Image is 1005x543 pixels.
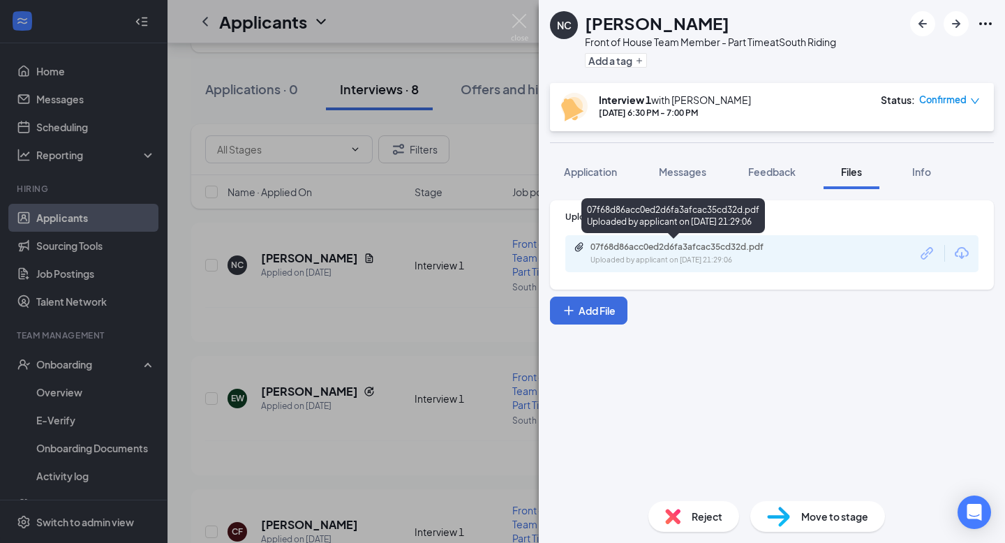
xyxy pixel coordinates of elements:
[564,165,617,178] span: Application
[912,165,931,178] span: Info
[977,15,994,32] svg: Ellipses
[801,509,868,524] span: Move to stage
[910,11,935,36] button: ArrowLeftNew
[585,53,647,68] button: PlusAdd a tag
[918,244,937,262] svg: Link
[574,241,585,253] svg: Paperclip
[590,241,786,253] div: 07f68d86acc0ed2d6fa3afcac35cd32d.pdf
[748,165,796,178] span: Feedback
[970,96,980,106] span: down
[599,93,751,107] div: with [PERSON_NAME]
[590,255,800,266] div: Uploaded by applicant on [DATE] 21:29:06
[599,107,751,119] div: [DATE] 6:30 PM - 7:00 PM
[585,35,836,49] div: Front of House Team Member - Part Time at South Riding
[562,304,576,318] svg: Plus
[585,11,729,35] h1: [PERSON_NAME]
[565,211,978,223] div: Upload Resume
[550,297,627,325] button: Add FilePlus
[557,18,572,32] div: NC
[914,15,931,32] svg: ArrowLeftNew
[881,93,915,107] div: Status :
[841,165,862,178] span: Files
[958,496,991,529] div: Open Intercom Messenger
[953,245,970,262] svg: Download
[948,15,965,32] svg: ArrowRight
[635,57,643,65] svg: Plus
[599,94,651,106] b: Interview 1
[692,509,722,524] span: Reject
[659,165,706,178] span: Messages
[581,198,765,233] div: 07f68d86acc0ed2d6fa3afcac35cd32d.pdf Uploaded by applicant on [DATE] 21:29:06
[919,93,967,107] span: Confirmed
[574,241,800,266] a: Paperclip07f68d86acc0ed2d6fa3afcac35cd32d.pdfUploaded by applicant on [DATE] 21:29:06
[944,11,969,36] button: ArrowRight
